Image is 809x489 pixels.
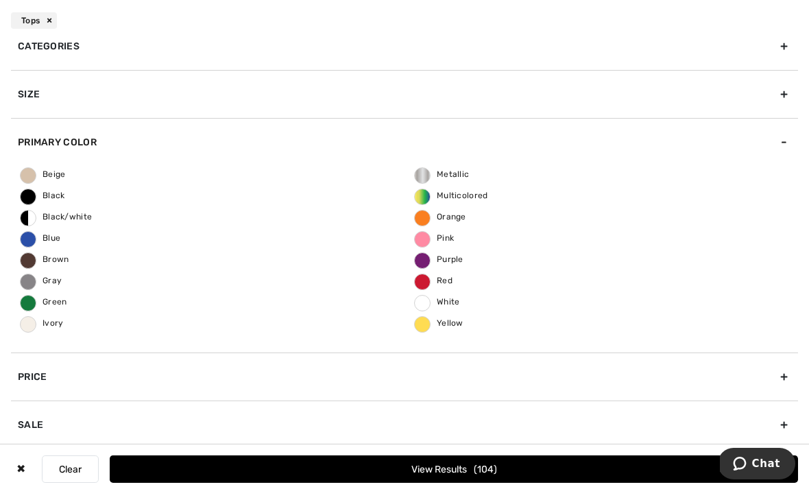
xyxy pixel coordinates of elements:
[42,455,99,483] button: Clear
[11,118,798,166] div: Primary Color
[21,276,62,285] span: Gray
[415,254,463,264] span: Purple
[21,254,69,264] span: Brown
[21,169,66,179] span: Beige
[11,12,57,29] div: Tops
[110,455,798,483] button: View Results104
[415,297,460,307] span: White
[415,276,452,285] span: Red
[415,318,463,328] span: Yellow
[21,297,67,307] span: Green
[21,318,64,328] span: Ivory
[11,70,798,118] div: Size
[21,212,92,222] span: Black/white
[21,191,65,200] span: Black
[415,169,469,179] span: Metallic
[11,401,798,449] div: Sale
[415,191,488,200] span: Multicolored
[11,353,798,401] div: Price
[415,212,466,222] span: Orange
[474,464,497,475] span: 104
[11,455,31,483] div: ✖
[720,448,795,482] iframe: Opens a widget where you can chat to one of our agents
[11,22,798,70] div: Categories
[21,233,60,243] span: Blue
[415,233,454,243] span: Pink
